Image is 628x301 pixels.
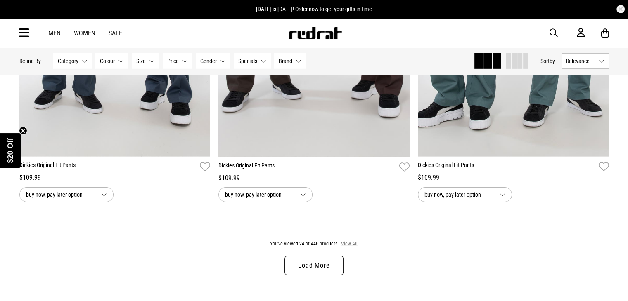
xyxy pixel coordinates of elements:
span: buy now, pay later option [225,190,294,200]
span: $20 Off [6,138,14,163]
button: Brand [274,53,306,69]
button: Colour [95,53,128,69]
button: buy now, pay later option [218,187,313,202]
span: Gender [200,58,217,64]
button: buy now, pay later option [19,187,114,202]
a: Women [74,29,95,37]
a: Dickies Original Fit Pants [218,161,396,173]
div: $109.99 [19,173,211,183]
button: Price [163,53,192,69]
img: Redrat logo [288,27,342,39]
span: buy now, pay later option [424,190,493,200]
p: Refine By [19,58,41,64]
a: Dickies Original Fit Pants [19,161,197,173]
div: $109.99 [418,173,609,183]
span: Size [136,58,146,64]
a: Load More [284,256,343,275]
a: Men [48,29,61,37]
span: Category [58,58,78,64]
button: Gender [196,53,230,69]
button: View All [341,240,358,248]
button: Sortby [540,56,555,66]
span: Brand [279,58,292,64]
span: Price [167,58,179,64]
button: Size [132,53,159,69]
button: Category [53,53,92,69]
span: by [550,58,555,64]
span: [DATE] is [DATE]! Order now to get your gifts in time [256,6,372,12]
button: Relevance [562,53,609,69]
button: Specials [234,53,271,69]
span: Colour [100,58,115,64]
a: Dickies Original Fit Pants [418,161,595,173]
button: Close teaser [19,127,27,135]
span: Relevance [566,58,595,64]
button: Open LiveChat chat widget [7,3,31,28]
div: $109.99 [218,173,410,183]
button: buy now, pay later option [418,187,512,202]
a: Sale [109,29,122,37]
span: Specials [238,58,257,64]
span: buy now, pay later option [26,190,95,200]
span: You've viewed 24 of 446 products [270,241,337,247]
